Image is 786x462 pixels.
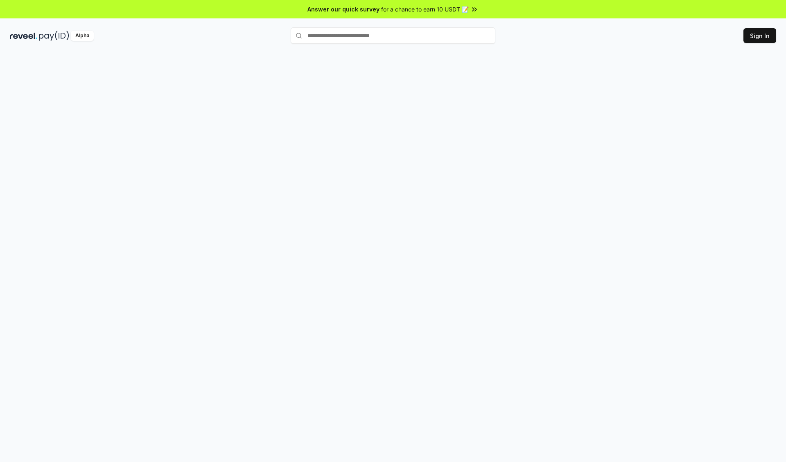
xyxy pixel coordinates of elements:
span: Answer our quick survey [307,5,379,14]
div: Alpha [71,31,94,41]
img: reveel_dark [10,31,37,41]
span: for a chance to earn 10 USDT 📝 [381,5,469,14]
img: pay_id [39,31,69,41]
button: Sign In [743,28,776,43]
